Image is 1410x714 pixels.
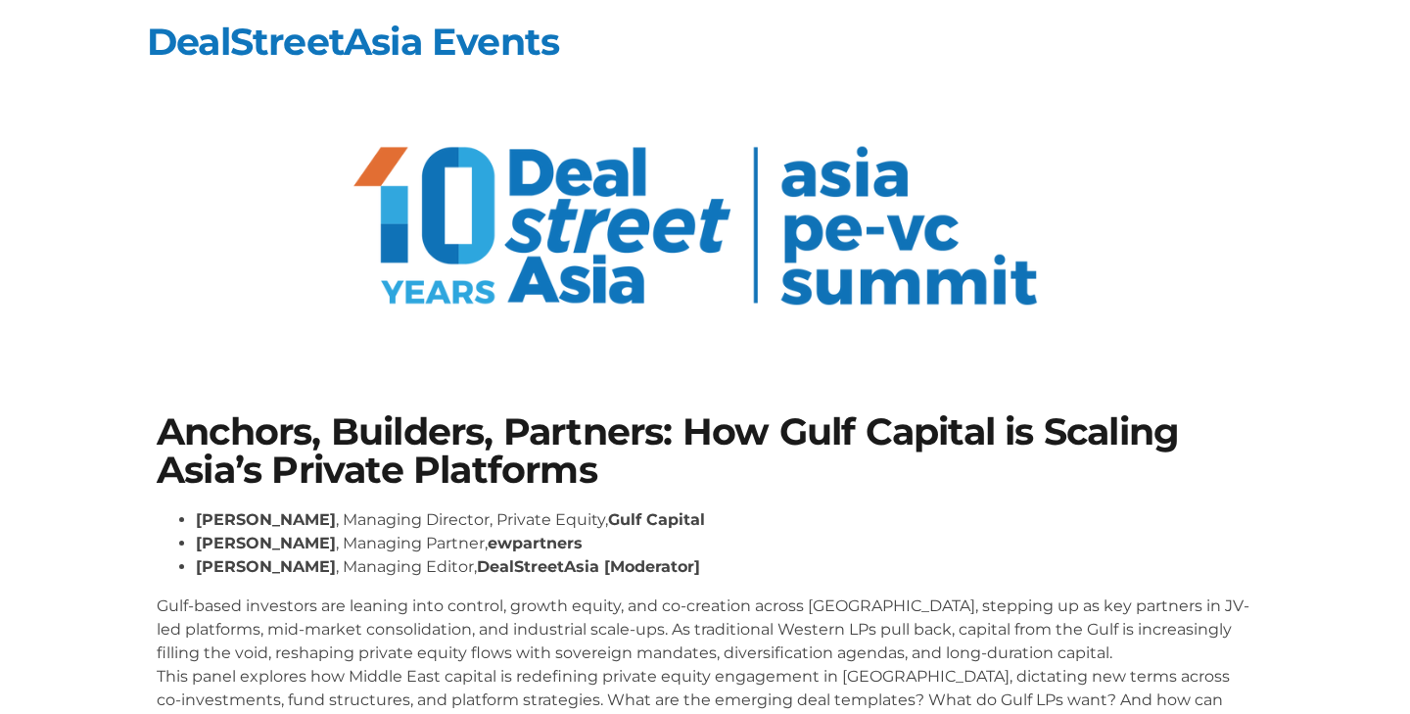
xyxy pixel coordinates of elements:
strong: [PERSON_NAME] [196,557,336,576]
li: , Managing Partner, [196,532,1253,555]
h1: Anchors, Builders, Partners: How Gulf Capital is Scaling Asia’s Private Platforms [157,413,1253,489]
li: , Managing Director, Private Equity, [196,508,1253,532]
strong: DealStreetAsia [Moderator] [477,557,700,576]
a: DealStreetAsia Events [147,19,559,65]
strong: [PERSON_NAME] [196,534,336,552]
strong: ewpartners [488,534,583,552]
strong: Gulf Capital [608,510,705,529]
strong: [PERSON_NAME] [196,510,336,529]
li: , Managing Editor, [196,555,1253,579]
